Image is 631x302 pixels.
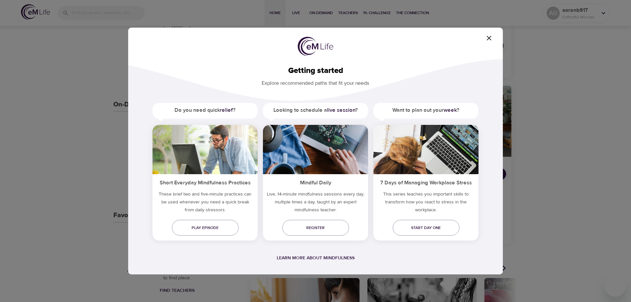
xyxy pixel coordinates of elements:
p: Live, 14-minute mindfulness sessions every day, multiple times a day, taught by an expert mindful... [263,190,368,217]
a: Play episode [172,220,239,236]
img: logo [298,37,333,56]
h5: Want to plan out your ? [373,103,479,118]
a: live session [327,107,355,113]
h5: These brief two and five-minute practices can be used whenever you need a quick break from daily ... [152,190,258,217]
h5: Mindful Daily [263,174,368,190]
img: ims [152,125,258,174]
a: Register [282,220,349,236]
a: Learn more about mindfulness [277,255,355,261]
h5: Short Everyday Mindfulness Practices [152,174,258,190]
span: Play episode [177,224,233,231]
p: This series teaches you important skills to transform how you react to stress in the workplace. [373,190,479,217]
span: Start day one [398,224,454,231]
span: Register [288,224,344,231]
a: Start day one [393,220,459,236]
a: week [444,107,457,113]
h2: Getting started [139,66,492,76]
p: Explore recommended paths that fit your needs [139,76,492,87]
h5: Do you need quick ? [152,103,258,118]
img: ims [373,125,479,174]
h5: Looking to schedule a ? [263,103,368,118]
h5: 7 Days of Managing Workplace Stress [373,174,479,190]
img: ims [263,125,368,174]
a: relief [220,107,233,113]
